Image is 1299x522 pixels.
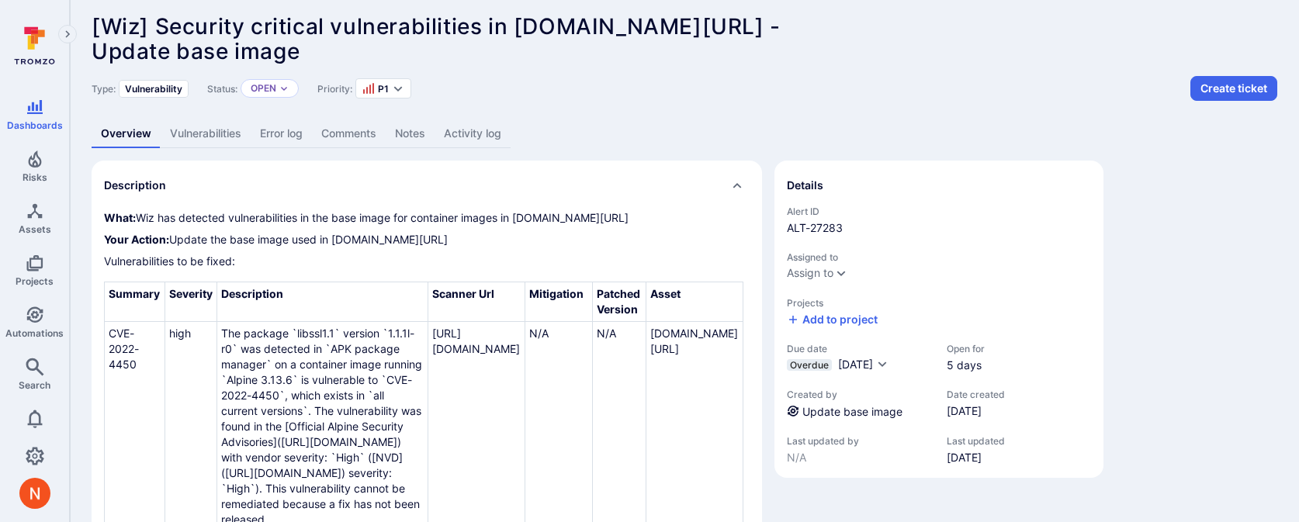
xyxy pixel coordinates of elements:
div: Neeren Patki [19,478,50,509]
th: Scanner Url [428,282,525,322]
span: [DATE] [838,358,873,371]
button: P1 [362,82,389,95]
th: Patched Version [593,282,646,322]
span: Due date [787,343,931,354]
th: Summary [105,282,165,322]
button: Add to project [787,312,878,327]
span: Last updated by [787,435,931,447]
p: Wiz has detected vulnerabilities in the base image for container images in [DOMAIN_NAME][URL] [104,210,750,226]
div: Collapse description [92,161,762,210]
p: Vulnerabilities to be fixed: [104,254,750,269]
a: [URL][DOMAIN_NAME] [225,466,341,479]
th: Description [217,282,428,322]
span: Open for [947,343,985,354]
a: Overview [92,119,161,148]
span: Alert ID [787,206,1091,217]
div: Alert tabs [92,119,1277,148]
span: Projects [787,297,1091,309]
button: Create ticket [1190,76,1277,101]
span: 5 days [947,358,985,373]
th: Severity [165,282,217,322]
img: ACg8ocIprwjrgDQnDsNSk9Ghn5p5-B8DpAKWoJ5Gi9syOE4K59tr4Q=s96-c [19,478,50,509]
span: Assigned to [787,251,1091,263]
a: [URL][DOMAIN_NAME] [432,327,520,355]
span: Dashboards [7,119,63,131]
span: Date created [947,389,1005,400]
th: Mitigation [525,282,592,322]
button: Expand navigation menu [58,25,77,43]
span: Automations [5,327,64,339]
span: [DATE] [947,403,1005,419]
span: Risks [23,171,47,183]
span: Update base image [92,38,300,64]
button: Expand dropdown [835,267,847,279]
button: [DATE] [838,358,889,373]
div: Due date field [787,343,931,373]
span: Created by [787,389,931,400]
b: Your Action: [104,233,169,246]
section: details card [774,161,1103,478]
h2: Description [104,178,166,193]
span: P1 [378,83,389,95]
button: Open [251,82,276,95]
span: N/A [787,450,931,465]
b: What: [104,211,136,224]
span: Status: [207,83,237,95]
span: Type: [92,83,116,95]
span: Search [19,379,50,391]
a: Activity log [435,119,511,148]
i: Expand navigation menu [62,28,73,41]
span: [Wiz] Security critical vulnerabilities in [DOMAIN_NAME][URL] - [92,13,781,40]
button: Expand dropdown [279,84,289,93]
a: Notes [386,119,435,148]
div: Vulnerability [119,80,189,98]
span: Priority: [317,83,352,95]
h2: Details [787,178,823,193]
span: Overdue [790,359,829,371]
button: Expand dropdown [392,82,404,95]
p: Update the base image used in [DOMAIN_NAME][URL] [104,232,750,247]
span: [DATE] [947,450,1005,465]
a: Comments [312,119,386,148]
span: Assets [19,223,51,235]
th: Asset [646,282,743,322]
a: [URL][DOMAIN_NAME] [281,435,397,448]
span: Last updated [947,435,1005,447]
span: ALT-27283 [787,220,1091,236]
a: Update base image [802,405,902,418]
button: Assign to [787,267,833,279]
a: Vulnerabilities [161,119,251,148]
span: Projects [16,275,54,287]
a: Error log [251,119,312,148]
